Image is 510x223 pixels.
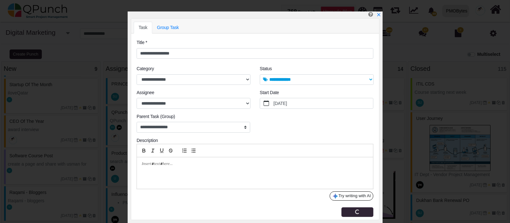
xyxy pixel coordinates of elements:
[260,65,373,74] legend: Status
[368,11,373,17] i: Create Punch
[152,22,184,33] a: Group Task
[377,12,381,17] svg: x
[137,39,147,46] label: Title *
[330,191,373,201] button: Try writing with AI
[137,65,250,74] legend: Category
[260,98,273,108] button: calendar
[273,98,373,108] label: [DATE]
[137,113,250,122] legend: Parent Task (Group)
[137,89,250,98] legend: Assignee
[260,89,373,98] legend: Start Date
[134,22,152,33] a: Task
[332,193,339,199] img: google-gemini-icon.8b74464.png
[137,137,373,144] div: Description
[264,100,269,106] svg: calendar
